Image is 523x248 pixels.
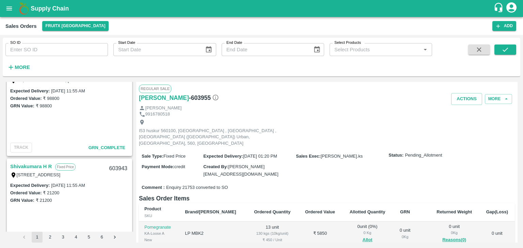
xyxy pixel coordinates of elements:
[10,162,52,171] a: Shivakumara H R
[144,206,161,211] b: Product
[17,172,61,177] label: [STREET_ADDRESS]
[31,5,69,12] b: Supply Chain
[142,184,165,191] label: Comment :
[145,111,170,118] p: 9916780518
[83,232,94,243] button: Go to page 5
[435,230,474,236] div: 0 Kg
[252,237,292,243] div: ₹ 450 / Unit
[31,4,493,13] a: Supply Chain
[10,190,42,195] label: Ordered Value:
[105,161,131,177] div: 603943
[1,1,17,16] button: open drawer
[10,40,20,46] label: SO ID
[10,96,42,101] label: Ordered Value:
[222,43,308,56] input: End Date
[405,152,442,159] span: Pending_Allotment
[163,154,186,159] span: Fixed Price
[348,224,387,244] div: 0 unit ( 0 %)
[144,237,174,243] div: New
[139,128,292,147] p: I53 huskur 560100, [GEOGRAPHIC_DATA] , [GEOGRAPHIC_DATA] , [GEOGRAPHIC_DATA] ([GEOGRAPHIC_DATA]) ...
[113,43,200,56] input: Start Date
[400,209,410,214] b: GRN
[435,236,474,244] button: Reasons(0)
[348,230,387,236] div: 0 Kg
[32,232,43,243] button: page 1
[435,224,474,244] div: 0 unit
[139,85,171,93] span: Regular Sale
[479,222,515,246] td: 0 unit
[350,209,385,214] b: Allotted Quantity
[89,145,125,150] span: GRN_Complete
[55,163,76,171] p: Fixed Price
[189,93,219,103] h6: - 603955
[203,154,243,159] label: Expected Delivery :
[5,43,108,56] input: Enter SO ID
[398,227,412,240] div: 0 unit
[58,232,68,243] button: Go to page 3
[51,88,85,93] label: [DATE] 11:55 AM
[144,213,174,219] div: SKU
[485,94,512,104] button: More
[486,209,508,214] b: Gap(Loss)
[398,234,412,240] div: 0 Kg
[10,183,50,188] label: Expected Delivery :
[17,2,31,15] img: logo
[203,164,228,169] label: Created By :
[145,105,182,111] p: [PERSON_NAME]
[505,1,518,16] div: account of current user
[10,103,34,108] label: GRN Value:
[142,154,163,159] label: Sale Type :
[311,43,323,56] button: Choose date
[5,61,32,73] button: More
[51,183,85,188] label: [DATE] 11:55 AM
[421,45,430,54] button: Open
[298,222,342,246] td: ₹ 5850
[493,2,505,15] div: customer-support
[42,21,109,31] button: Select DC
[492,21,516,31] button: Add
[254,209,290,214] b: Ordered Quantity
[437,209,472,214] b: Returned Weight
[18,232,121,243] nav: pagination navigation
[144,230,174,236] div: KA-Loose A
[10,88,50,93] label: Expected Delivery :
[363,236,373,244] button: Allot
[70,232,81,243] button: Go to page 4
[321,154,363,159] span: [PERSON_NAME].ks
[202,43,215,56] button: Choose date
[36,103,52,108] label: ₹ 98800
[139,93,189,103] a: [PERSON_NAME]
[43,96,59,101] label: ₹ 98800
[166,184,228,191] span: Enquiry 21753 converted to SO
[142,164,174,169] label: Payment Mode :
[203,164,278,177] span: [PERSON_NAME][EMAIL_ADDRESS][DOMAIN_NAME]
[15,65,30,70] strong: More
[43,190,59,195] label: ₹ 21200
[10,198,34,203] label: GRN Value:
[109,232,120,243] button: Go to next page
[96,232,107,243] button: Go to page 6
[389,152,403,159] label: Status:
[118,40,135,46] label: Start Date
[174,164,185,169] span: credit
[139,194,515,203] h6: Sales Order Items
[5,22,37,31] div: Sales Orders
[226,40,242,46] label: End Date
[243,154,277,159] span: [DATE] 01:20 PM
[332,45,419,54] input: Select Products
[252,230,292,236] div: 130 kgs (10kg/unit)
[45,232,56,243] button: Go to page 2
[247,222,298,246] td: 13 unit
[451,93,482,105] button: Actions
[296,154,320,159] label: Sales Exec :
[334,40,361,46] label: Select Products
[144,224,174,231] p: Pomegranate
[179,222,247,246] td: LP MBK2
[185,209,236,214] b: Brand/[PERSON_NAME]
[36,198,52,203] label: ₹ 21200
[305,209,335,214] b: Ordered Value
